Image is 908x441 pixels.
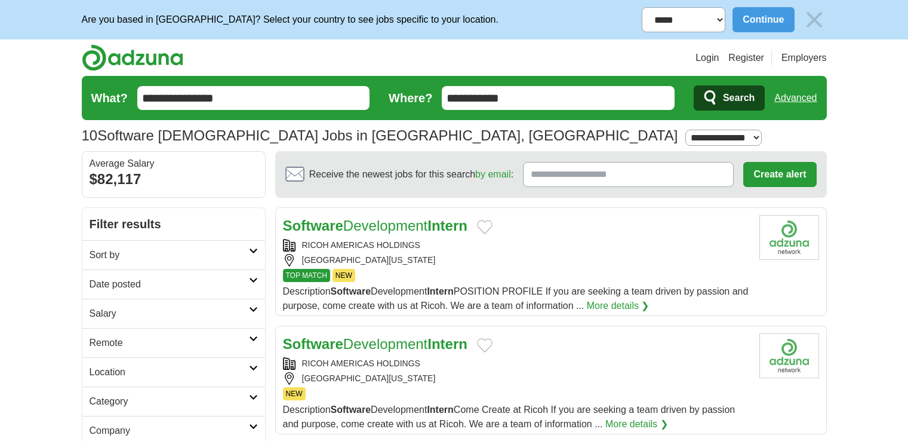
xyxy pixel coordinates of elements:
[90,248,249,262] h2: Sort by
[90,159,258,169] div: Average Salary
[90,394,249,409] h2: Category
[333,269,355,282] span: NEW
[283,269,330,282] span: TOP MATCH
[82,357,265,387] a: Location
[283,387,306,400] span: NEW
[91,89,128,107] label: What?
[90,336,249,350] h2: Remote
[427,405,453,415] strong: Intern
[427,218,467,234] strong: Intern
[427,336,467,352] strong: Intern
[759,215,819,260] img: Company logo
[82,125,98,146] span: 10
[283,336,467,352] a: SoftwareDevelopmentIntern
[477,220,493,234] button: Add to favorite jobs
[732,7,794,32] button: Continue
[389,89,432,107] label: Where?
[82,328,265,357] a: Remote
[694,85,765,111] button: Search
[82,269,265,299] a: Date posted
[82,387,265,416] a: Category
[82,240,265,269] a: Sort by
[475,169,511,179] a: by email
[728,51,764,65] a: Register
[82,13,498,27] p: Are you based in [GEOGRAPHIC_DATA]? Select your country to see jobs specific to your location.
[759,333,819,378] img: Company logo
[309,167,513,182] span: Receive the newest jobs for this search :
[283,357,750,370] div: RICOH AMERICAS HOLDINGS
[283,405,735,429] span: Description Development Come Create at Ricoh If you are seeking a team driven by passion and purp...
[331,286,371,296] strong: Software
[283,254,750,267] div: [GEOGRAPHIC_DATA][US_STATE]
[283,239,750,252] div: RICOH AMERICAS HOLDINGS
[82,208,265,240] h2: Filter results
[802,7,827,32] img: icon_close_no_bg.svg
[283,286,749,311] span: Description Development POSITION PROFILE If you are seeking a team driven by passion and purpose,...
[90,277,249,292] h2: Date posted
[774,86,817,110] a: Advanced
[82,44,183,71] img: Adzuna logo
[82,127,678,143] h1: Software [DEMOGRAPHIC_DATA] Jobs in [GEOGRAPHIC_DATA], [GEOGRAPHIC_DATA]
[723,86,755,110] span: Search
[587,299,650,313] a: More details ❯
[90,424,249,438] h2: Company
[427,286,453,296] strong: Intern
[283,336,343,352] strong: Software
[781,51,827,65] a: Employers
[283,372,750,385] div: [GEOGRAPHIC_DATA][US_STATE]
[90,169,258,190] div: $82,117
[283,218,343,234] strong: Software
[82,299,265,328] a: Salary
[605,417,668,431] a: More details ❯
[331,405,371,415] strong: Software
[743,162,816,187] button: Create alert
[90,307,249,321] h2: Salary
[283,218,467,234] a: SoftwareDevelopmentIntern
[477,338,493,353] button: Add to favorite jobs
[695,51,719,65] a: Login
[90,365,249,379] h2: Location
